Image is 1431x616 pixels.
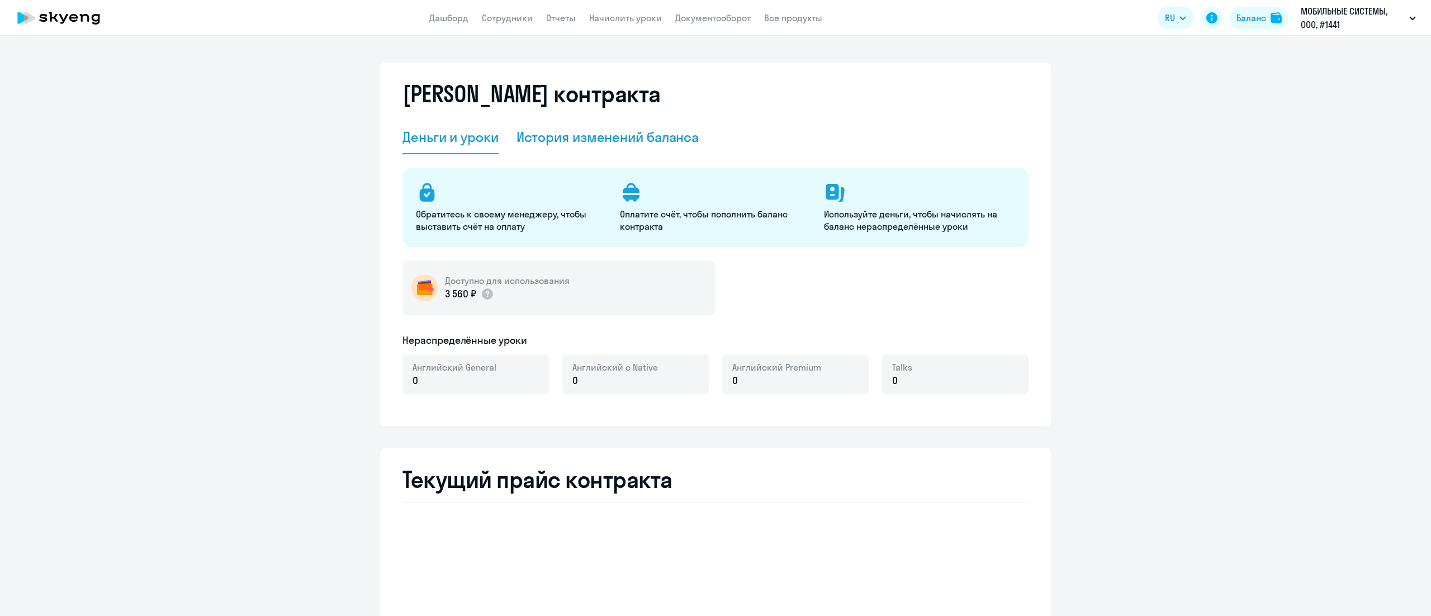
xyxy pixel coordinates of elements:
span: Английский General [413,361,496,373]
a: Дашборд [429,12,468,23]
span: Английский Premium [732,361,821,373]
a: Все продукты [764,12,822,23]
span: 0 [732,373,738,388]
p: 3 560 ₽ [445,287,494,301]
img: wallet-circle.png [411,274,438,301]
div: Баланс [1236,11,1266,25]
span: Английский с Native [572,361,658,373]
p: Обратитесь к своему менеджеру, чтобы выставить счёт на оплату [416,208,606,233]
a: Сотрудники [482,12,533,23]
h5: Доступно для использования [445,274,570,287]
p: Используйте деньги, чтобы начислять на баланс нераспределённые уроки [824,208,1015,233]
h5: Нераспределённые уроки [402,333,527,348]
p: Оплатите счёт, чтобы пополнить баланс контракта [620,208,811,233]
button: МОБИЛЬНЫЕ СИСТЕМЫ, ООО, #1441 [1295,4,1421,31]
a: Отчеты [546,12,576,23]
div: История изменений баланса [517,128,699,146]
span: Talks [892,361,912,373]
span: 0 [892,373,898,388]
div: Деньги и уроки [402,128,499,146]
a: Документооборот [675,12,751,23]
span: 0 [572,373,578,388]
span: 0 [413,373,418,388]
button: Балансbalance [1230,7,1288,29]
a: Начислить уроки [589,12,662,23]
p: МОБИЛЬНЫЕ СИСТЕМЫ, ООО, #1441 [1301,4,1405,31]
h2: Текущий прайс контракта [402,466,1029,493]
span: RU [1165,11,1175,25]
h2: [PERSON_NAME] контракта [402,80,661,107]
button: RU [1157,7,1194,29]
img: balance [1271,12,1282,23]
